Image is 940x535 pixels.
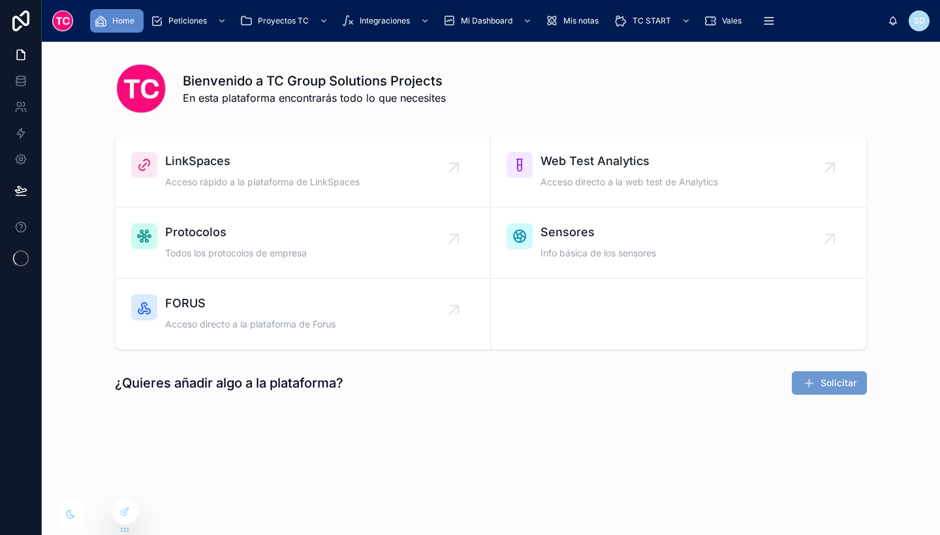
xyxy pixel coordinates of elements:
[792,371,867,395] button: Solicitar
[52,10,73,31] img: App logo
[165,152,360,170] span: LinkSpaces
[236,9,335,33] a: Proyectos TC
[337,9,436,33] a: Integraciones
[461,16,512,26] span: Mi Dashboard
[84,7,888,35] div: scrollable content
[540,152,718,170] span: Web Test Analytics
[165,247,307,260] span: Todos los protocolos de empresa
[563,16,599,26] span: Mis notas
[700,9,751,33] a: Vales
[112,16,134,26] span: Home
[116,136,491,207] a: LinkSpacesAcceso rápido a la plataforma de LinkSpaces
[491,136,866,207] a: Web Test AnalyticsAcceso directo a la web test de Analytics
[146,9,233,33] a: Peticiones
[633,16,671,26] span: TC START
[491,207,866,279] a: SensoresInfo básica de los sensores
[115,374,343,392] h1: ¿Quieres añadir algo a la plataforma?
[165,176,360,189] span: Acceso rápido a la plataforma de LinkSpaces
[165,294,336,313] span: FORUS
[165,318,336,331] span: Acceso directo a la plataforma de Forus
[541,9,608,33] a: Mis notas
[540,223,656,241] span: Sensores
[165,223,307,241] span: Protocolos
[116,279,491,349] a: FORUSAcceso directo a la plataforma de Forus
[540,176,718,189] span: Acceso directo a la web test de Analytics
[168,16,207,26] span: Peticiones
[610,9,697,33] a: TC START
[722,16,742,26] span: Vales
[116,207,491,279] a: ProtocolosTodos los protocolos de empresa
[821,376,856,390] span: Solicitar
[914,16,925,26] span: SD
[258,16,309,26] span: Proyectos TC
[439,9,539,33] a: Mi Dashboard
[183,72,446,90] h1: Bienvenido a TC Group Solutions Projects
[90,9,144,33] a: Home
[540,247,656,260] span: Info básica de los sensores
[360,16,410,26] span: Integraciones
[183,90,446,106] span: En esta plataforma encontrarás todo lo que necesites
